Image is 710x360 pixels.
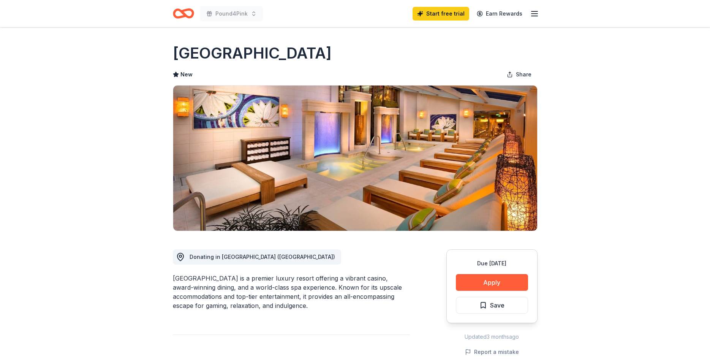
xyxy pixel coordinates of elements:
div: Due [DATE] [456,259,528,268]
button: Report a mistake [465,347,519,357]
button: Share [501,67,538,82]
span: Pound4Pink [215,9,248,18]
span: Donating in [GEOGRAPHIC_DATA] ([GEOGRAPHIC_DATA]) [190,254,335,260]
button: Apply [456,274,528,291]
span: New [180,70,193,79]
img: Image for Atlantis Casino Resort Spa Reno [173,86,537,231]
button: Save [456,297,528,314]
button: Pound4Pink [200,6,263,21]
div: [GEOGRAPHIC_DATA] is a premier luxury resort offering a vibrant casino, award-winning dining, and... [173,274,410,310]
div: Updated 3 months ago [446,332,538,341]
h1: [GEOGRAPHIC_DATA] [173,43,332,64]
span: Share [516,70,531,79]
span: Save [490,300,504,310]
a: Start free trial [413,7,469,21]
a: Earn Rewards [472,7,527,21]
a: Home [173,5,194,22]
